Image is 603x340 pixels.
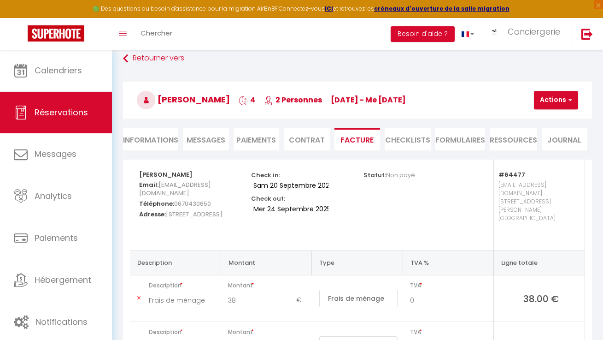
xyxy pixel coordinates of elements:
th: Ligne totale [494,251,585,275]
span: Conciergerie [508,26,560,37]
span: Notifications [35,316,88,328]
a: Retourner vers [123,50,592,67]
p: [EMAIL_ADDRESS][DOMAIN_NAME] [STREET_ADDRESS][PERSON_NAME] [GEOGRAPHIC_DATA] [498,179,575,241]
th: Type [312,251,403,275]
span: Chercher [141,28,172,38]
a: créneaux d'ouverture de la salle migration [374,5,509,12]
span: [DATE] - me [DATE] [331,95,406,105]
li: Informations [123,128,178,150]
a: Chercher [134,18,179,50]
span: € [296,292,308,309]
img: Super Booking [28,25,84,42]
span: 2 Personnes [264,95,322,105]
strong: Téléphone: [139,199,174,208]
li: Ressources [490,128,537,150]
li: Journal [542,128,588,150]
p: Check out: [251,192,285,203]
img: ... [488,27,502,37]
button: Ouvrir le widget de chat LiveChat [7,4,35,31]
span: Description [149,326,217,339]
strong: #64477 [498,170,525,179]
span: Réservations [35,107,88,118]
span: Non payé [386,171,415,179]
li: Paiements [234,128,280,150]
span: Calendriers [35,65,82,76]
a: ICI [325,5,333,12]
p: Statut: [363,169,415,179]
span: Montant [228,326,308,339]
li: Facture [334,128,381,150]
span: Messages [187,135,225,145]
span: 4 [239,95,255,105]
span: [PERSON_NAME] [137,94,230,105]
button: Actions [534,91,578,109]
span: Description [149,279,217,292]
strong: [PERSON_NAME] [139,170,193,179]
span: Messages [35,148,76,160]
span: 38.00 € [501,292,581,305]
span: 0670430650 [174,197,211,210]
li: FORMULAIRES [435,128,485,150]
span: Paiements [35,232,78,244]
li: Contrat [284,128,330,150]
li: CHECKLISTS [385,128,431,150]
strong: Email: [139,180,158,189]
span: TVA [410,326,490,339]
button: Besoin d'aide ? [391,26,455,42]
th: TVA % [403,251,493,275]
span: Montant [228,279,308,292]
span: [EMAIL_ADDRESS][DOMAIN_NAME] [139,178,211,200]
th: Montant [221,251,311,275]
span: Analytics [35,190,72,202]
a: ... Conciergerie [481,18,572,50]
img: logout [581,28,593,40]
span: [STREET_ADDRESS] [166,208,222,221]
p: Check in: [251,169,280,179]
span: TVA [410,279,490,292]
th: Description [130,251,221,275]
strong: Adresse: [139,210,166,219]
span: Hébergement [35,274,91,286]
